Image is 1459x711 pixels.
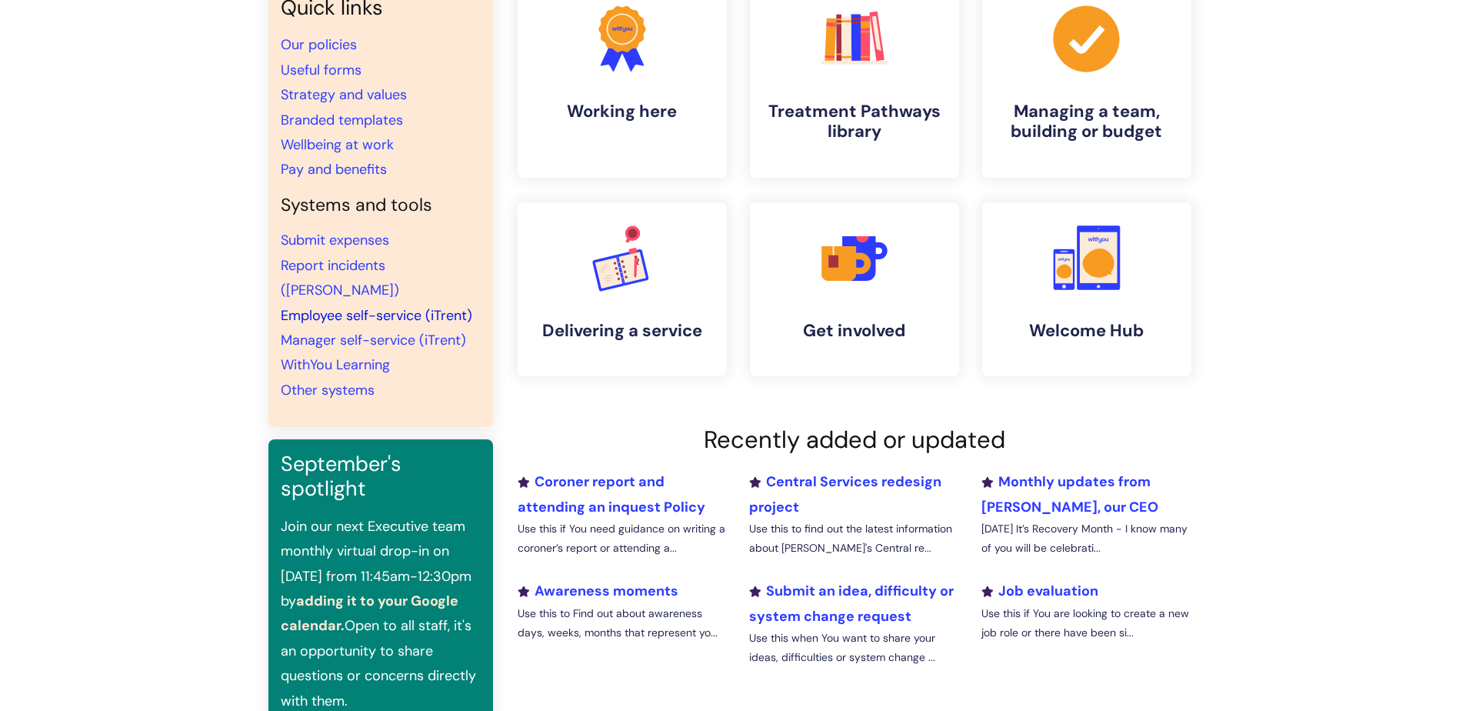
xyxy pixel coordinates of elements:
[750,202,959,376] a: Get involved
[281,135,394,154] a: Wellbeing at work
[981,519,1191,558] p: [DATE] It’s Recovery Month - I know many of you will be celebrati...
[982,202,1191,376] a: Welcome Hub
[281,592,458,635] a: adding it to your Google calendar.
[749,629,958,667] p: Use this when You want to share your ideas, difficulties or system change ...
[281,160,387,179] a: Pay and benefits
[281,111,403,129] a: Branded templates
[281,306,472,325] a: Employee self-service (iTrent)
[530,102,715,122] h4: Working here
[281,85,407,104] a: Strategy and values
[281,381,375,399] a: Other systems
[762,321,947,341] h4: Get involved
[981,604,1191,643] p: Use this if You are looking to create a new job role or there have been si...
[994,102,1179,142] h4: Managing a team, building or budget
[281,256,399,299] a: Report incidents ([PERSON_NAME])
[281,452,481,502] h3: September's spotlight
[518,604,727,643] p: Use this to Find out about awareness days, weeks, months that represent yo...
[281,61,361,79] a: Useful forms
[518,519,727,558] p: Use this if You need guidance on writing a coroner’s report or attending a...
[762,102,947,142] h4: Treatment Pathways library
[518,202,727,376] a: Delivering a service
[281,35,357,54] a: Our policies
[518,472,705,516] a: Coroner report and attending an inquest Policy
[518,426,1191,454] h2: Recently added or updated
[530,321,715,341] h4: Delivering a service
[994,321,1179,341] h4: Welcome Hub
[281,231,389,249] a: Submit expenses
[749,519,958,558] p: Use this to find out the latest information about [PERSON_NAME]'s Central re...
[749,582,954,625] a: Submit an idea, difficulty or system change request
[749,472,941,516] a: Central Services redesign project
[981,472,1158,516] a: Monthly updates from [PERSON_NAME], our CEO
[281,195,481,216] h4: Systems and tools
[981,582,1098,600] a: Job evaluation
[281,331,466,349] a: Manager self-service (iTrent)
[281,355,390,374] a: WithYou Learning
[518,582,678,600] a: Awareness moments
